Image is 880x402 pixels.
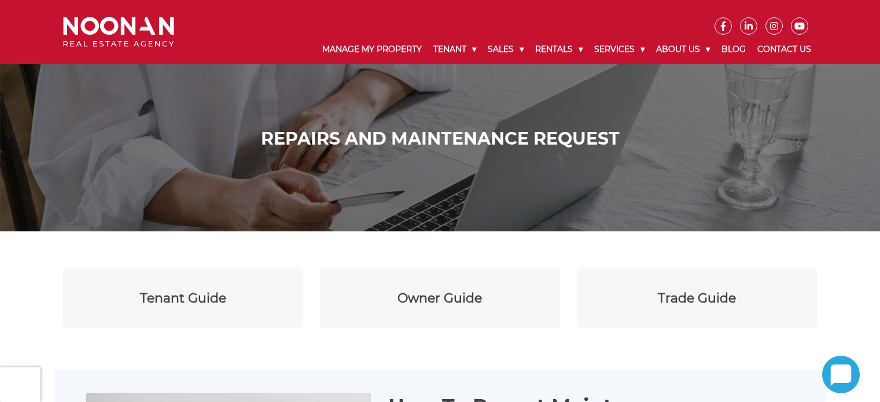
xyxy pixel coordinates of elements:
a: Contact Us [752,35,817,64]
a: Manage My Property [316,35,428,64]
div: Trade Guide [658,289,736,308]
img: Noonan Real Estate Agency [63,17,174,47]
div: Tenant Guide [140,289,226,308]
a: About Us [650,35,716,64]
a: Owner Guide [320,268,559,328]
a: Tenant Guide [63,268,303,328]
a: Tenant [428,35,482,64]
a: Sales [482,35,529,64]
a: Services [588,35,650,64]
a: Blog [716,35,752,64]
h1: Repairs and Maintenance Request [66,128,814,149]
a: Trade Guide [577,268,817,328]
div: Owner Guide [397,289,482,308]
a: Rentals [529,35,588,64]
